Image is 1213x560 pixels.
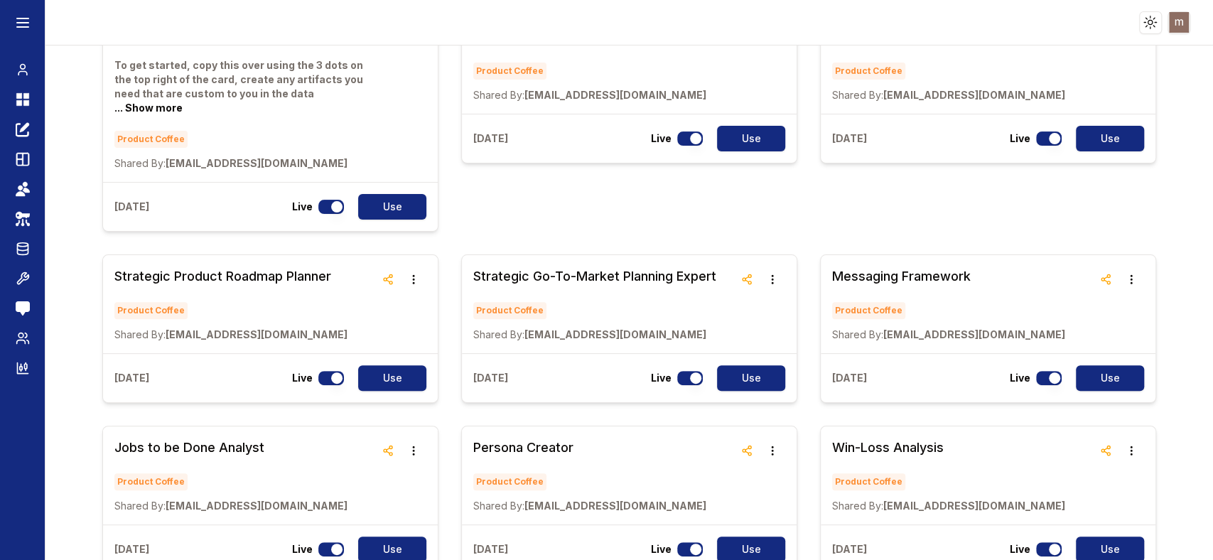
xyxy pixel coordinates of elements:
a: Test Case BuilderTo get started, copy this over using the 3 dots on the top right of the card, cr... [114,27,375,171]
a: Use [1067,365,1144,391]
button: Use [358,365,426,391]
span: Shared By: [114,328,166,340]
span: Shared By: [473,89,524,101]
a: Win-Loss AnalysisProduct CoffeeShared By:[EMAIL_ADDRESS][DOMAIN_NAME] [832,438,1065,513]
p: [EMAIL_ADDRESS][DOMAIN_NAME] [832,499,1065,513]
a: Use [1067,126,1144,151]
button: Use [1076,126,1144,151]
p: Live [292,200,313,214]
a: Stakeholder Management AssistantProduct CoffeeShared By:[EMAIL_ADDRESS][DOMAIN_NAME] [832,27,1065,102]
a: Use [350,365,426,391]
p: [DATE] [114,371,149,385]
p: Live [651,131,672,146]
h3: Messaging Framework [832,266,1065,286]
p: [EMAIL_ADDRESS][DOMAIN_NAME] [473,88,706,102]
p: Live [651,542,672,556]
a: Use [350,194,426,220]
p: [EMAIL_ADDRESS][DOMAIN_NAME] [114,156,375,171]
a: Use [708,365,785,391]
a: Strategic Go-To-Market Planning ExpertProduct CoffeeShared By:[EMAIL_ADDRESS][DOMAIN_NAME] [473,266,716,342]
p: To get started, copy this over using the 3 dots on the top right of the card, create any artifact... [114,58,375,115]
span: Shared By: [473,328,524,340]
span: Product Coffee [832,302,905,319]
a: Use [708,126,785,151]
button: Use [717,126,785,151]
a: User Story CreatorProduct CoffeeShared By:[EMAIL_ADDRESS][DOMAIN_NAME] [473,27,706,102]
span: Shared By: [832,328,883,340]
p: [DATE] [832,371,867,385]
p: [DATE] [114,200,149,214]
a: Strategic Product Roadmap PlannerProduct CoffeeShared By:[EMAIL_ADDRESS][DOMAIN_NAME] [114,266,347,342]
p: [EMAIL_ADDRESS][DOMAIN_NAME] [114,328,347,342]
button: Use [717,365,785,391]
span: Shared By: [832,89,883,101]
p: [EMAIL_ADDRESS][DOMAIN_NAME] [832,88,1065,102]
h3: Persona Creator [473,438,706,458]
p: [DATE] [473,131,508,146]
img: ACg8ocJF9pzeCqlo4ezUS9X6Xfqcx_FUcdFr9_JrUZCRfvkAGUe5qw=s96-c [1169,12,1190,33]
p: [DATE] [473,371,508,385]
span: Product Coffee [114,131,188,148]
span: Product Coffee [832,63,905,80]
h3: Strategic Go-To-Market Planning Expert [473,266,716,286]
span: Shared By: [114,500,166,512]
p: [DATE] [473,542,508,556]
p: [EMAIL_ADDRESS][DOMAIN_NAME] [114,499,347,513]
p: Live [1010,131,1030,146]
span: Shared By: [473,500,524,512]
p: [EMAIL_ADDRESS][DOMAIN_NAME] [473,499,706,513]
a: Persona CreatorProduct CoffeeShared By:[EMAIL_ADDRESS][DOMAIN_NAME] [473,438,706,513]
p: Live [292,371,313,385]
span: Product Coffee [473,63,546,80]
h3: Jobs to be Done Analyst [114,438,347,458]
img: feedback [16,301,30,316]
button: ... Show more [114,101,183,115]
span: Shared By: [114,157,166,169]
span: Product Coffee [473,302,546,319]
span: Product Coffee [114,302,188,319]
p: Live [651,371,672,385]
p: Live [1010,542,1030,556]
span: Product Coffee [832,473,905,490]
span: Product Coffee [473,473,546,490]
p: [DATE] [832,542,867,556]
p: [DATE] [114,542,149,556]
h3: Strategic Product Roadmap Planner [114,266,347,286]
button: Use [1076,365,1144,391]
a: Jobs to be Done AnalystProduct CoffeeShared By:[EMAIL_ADDRESS][DOMAIN_NAME] [114,438,347,513]
p: Live [1010,371,1030,385]
h3: Win-Loss Analysis [832,438,1065,458]
p: [EMAIL_ADDRESS][DOMAIN_NAME] [832,328,1065,342]
span: Product Coffee [114,473,188,490]
button: Use [358,194,426,220]
p: [DATE] [832,131,867,146]
p: Live [292,542,313,556]
p: [EMAIL_ADDRESS][DOMAIN_NAME] [473,328,716,342]
span: Shared By: [832,500,883,512]
a: Messaging FrameworkProduct CoffeeShared By:[EMAIL_ADDRESS][DOMAIN_NAME] [832,266,1065,342]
